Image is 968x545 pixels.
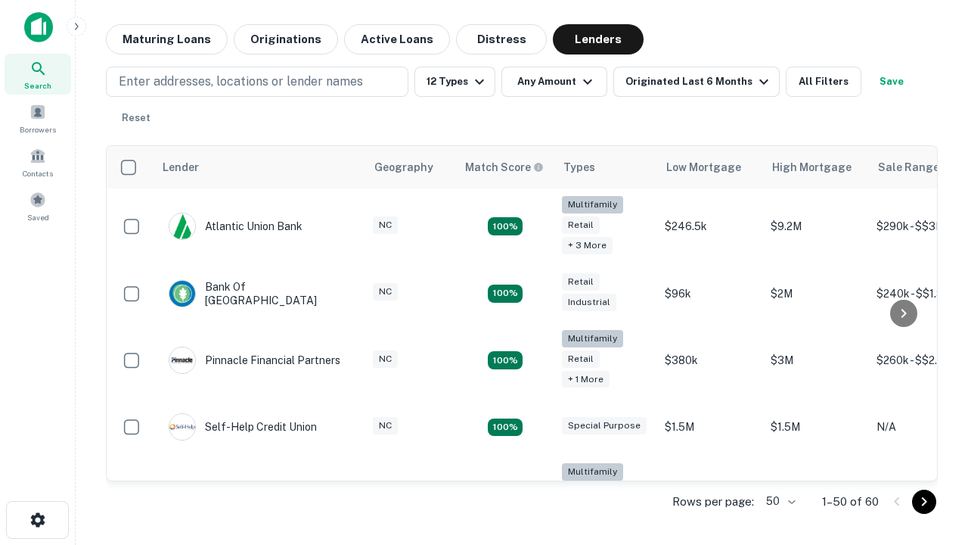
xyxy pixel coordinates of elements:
[24,12,53,42] img: capitalize-icon.png
[154,146,365,188] th: Lender
[488,351,523,369] div: Matching Properties: 17, hasApolloMatch: undefined
[119,73,363,91] p: Enter addresses, locations or lender names
[892,375,968,448] iframe: Chat Widget
[374,158,433,176] div: Geography
[169,281,195,307] img: picture
[169,347,340,374] div: Pinnacle Financial Partners
[5,142,71,182] a: Contacts
[373,283,398,301] div: NC
[465,159,544,176] div: Capitalize uses an advanced AI algorithm to match your search with the best lender. The match sco...
[657,146,763,188] th: Low Mortgage
[763,322,869,399] td: $3M
[763,265,869,322] td: $2M
[562,196,623,213] div: Multifamily
[562,294,616,311] div: Industrial
[657,456,763,532] td: $246k
[456,24,547,54] button: Distress
[501,67,607,97] button: Any Amount
[344,24,450,54] button: Active Loans
[488,419,523,437] div: Matching Properties: 11, hasApolloMatch: undefined
[562,371,610,388] div: + 1 more
[625,73,773,91] div: Originated Last 6 Months
[414,67,495,97] button: 12 Types
[169,347,195,373] img: picture
[5,54,71,95] a: Search
[763,188,869,265] td: $9.2M
[112,103,160,133] button: Reset
[373,417,398,434] div: NC
[562,417,647,434] div: Special Purpose
[106,24,228,54] button: Maturing Loans
[27,211,49,223] span: Saved
[5,185,71,226] a: Saved
[878,158,939,176] div: Sale Range
[169,481,291,508] div: The Fidelity Bank
[666,158,741,176] div: Low Mortgage
[24,79,51,92] span: Search
[373,350,398,368] div: NC
[488,217,523,235] div: Matching Properties: 10, hasApolloMatch: undefined
[763,456,869,532] td: $3.2M
[456,146,554,188] th: Capitalize uses an advanced AI algorithm to match your search with the best lender. The match sco...
[672,493,754,511] p: Rows per page:
[163,158,199,176] div: Lender
[613,67,780,97] button: Originated Last 6 Months
[234,24,338,54] button: Originations
[657,398,763,456] td: $1.5M
[169,213,302,240] div: Atlantic Union Bank
[169,413,317,441] div: Self-help Credit Union
[20,123,56,135] span: Borrowers
[169,213,195,239] img: picture
[554,146,657,188] th: Types
[365,146,456,188] th: Geography
[169,280,350,307] div: Bank Of [GEOGRAPHIC_DATA]
[912,490,936,514] button: Go to next page
[373,216,398,234] div: NC
[562,273,600,291] div: Retail
[169,414,195,440] img: picture
[5,98,71,139] a: Borrowers
[562,350,600,368] div: Retail
[465,159,541,176] h6: Match Score
[563,158,595,176] div: Types
[562,463,623,481] div: Multifamily
[772,158,852,176] div: High Mortgage
[488,285,523,303] div: Matching Properties: 15, hasApolloMatch: undefined
[822,493,879,511] p: 1–50 of 60
[553,24,644,54] button: Lenders
[786,67,861,97] button: All Filters
[106,67,408,97] button: Enter addresses, locations or lender names
[760,490,798,512] div: 50
[763,146,869,188] th: High Mortgage
[562,330,623,347] div: Multifamily
[657,265,763,322] td: $96k
[657,322,763,399] td: $380k
[562,237,613,254] div: + 3 more
[657,188,763,265] td: $246.5k
[23,167,53,179] span: Contacts
[867,67,916,97] button: Save your search to get updates of matches that match your search criteria.
[763,398,869,456] td: $1.5M
[562,216,600,234] div: Retail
